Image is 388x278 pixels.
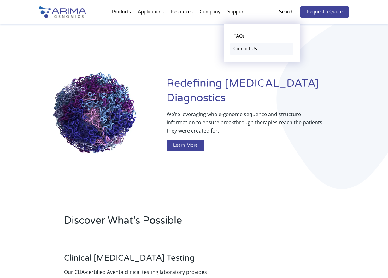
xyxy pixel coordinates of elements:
iframe: Chat Widget [356,248,388,278]
a: Contact Us [230,43,293,55]
h2: Discover What’s Possible [64,214,267,233]
p: We’re leveraging whole-genome sequence and structure information to ensure breakthrough therapies... [167,110,324,140]
h3: Clinical [MEDICAL_DATA] Testing [64,253,218,268]
p: Search [279,8,294,16]
h1: Redefining [MEDICAL_DATA] Diagnostics [167,76,349,110]
a: FAQs [230,30,293,43]
a: Request a Quote [300,6,349,18]
img: Arima-Genomics-logo [39,6,86,18]
a: Learn More [167,140,204,151]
